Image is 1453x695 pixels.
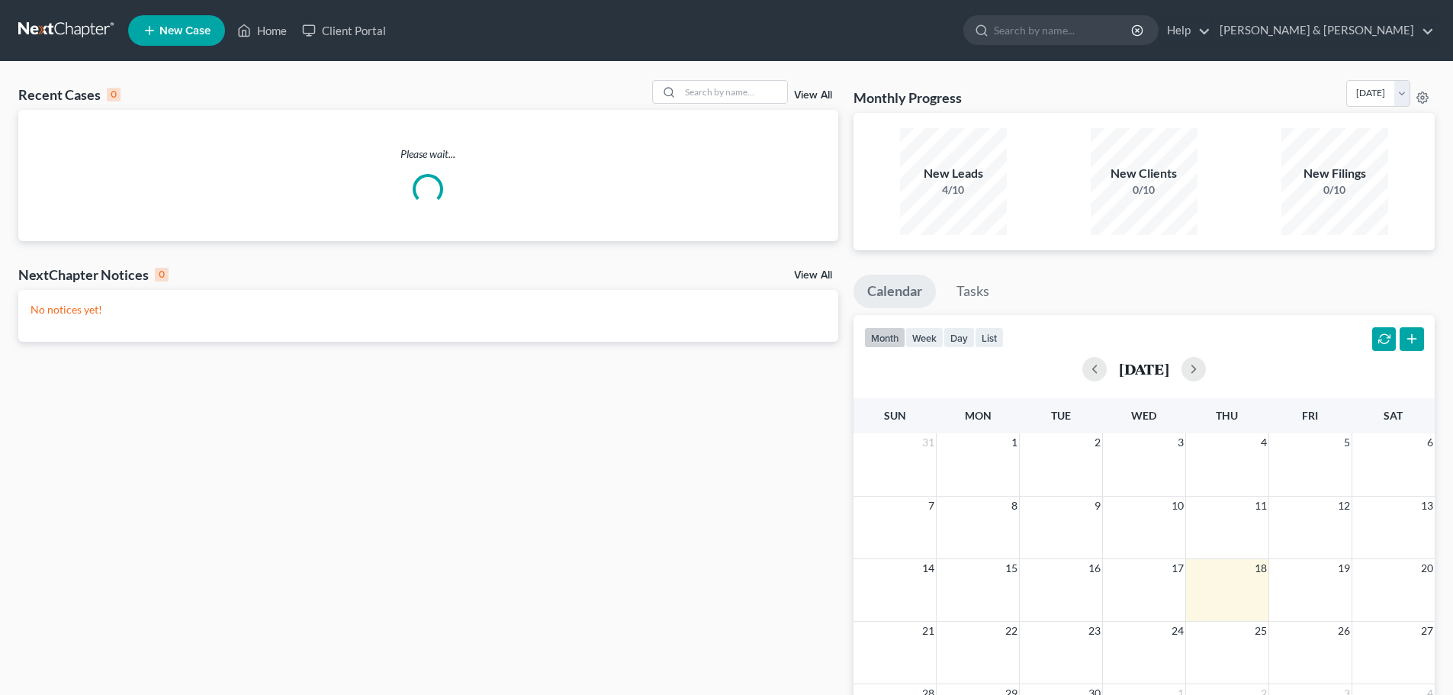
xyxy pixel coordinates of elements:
[18,146,838,162] p: Please wait...
[1170,559,1185,578] span: 17
[294,17,394,44] a: Client Portal
[943,327,975,348] button: day
[905,327,943,348] button: week
[921,433,936,452] span: 31
[853,275,936,308] a: Calendar
[1093,433,1102,452] span: 2
[864,327,905,348] button: month
[1093,497,1102,515] span: 9
[853,88,962,107] h3: Monthly Progress
[18,85,121,104] div: Recent Cases
[1419,622,1435,640] span: 27
[31,302,826,317] p: No notices yet!
[1087,622,1102,640] span: 23
[1212,17,1434,44] a: [PERSON_NAME] & [PERSON_NAME]
[965,409,992,422] span: Mon
[927,497,936,515] span: 7
[1091,182,1197,198] div: 0/10
[900,182,1007,198] div: 4/10
[1119,361,1169,377] h2: [DATE]
[921,559,936,578] span: 14
[159,25,211,37] span: New Case
[1419,497,1435,515] span: 13
[1170,497,1185,515] span: 10
[1170,622,1185,640] span: 24
[155,268,169,282] div: 0
[1281,165,1388,182] div: New Filings
[107,88,121,101] div: 0
[1342,433,1352,452] span: 5
[1253,622,1268,640] span: 25
[794,270,832,281] a: View All
[794,90,832,101] a: View All
[1302,409,1318,422] span: Fri
[921,622,936,640] span: 21
[1336,559,1352,578] span: 19
[18,265,169,284] div: NextChapter Notices
[975,327,1004,348] button: list
[1281,182,1388,198] div: 0/10
[1131,409,1156,422] span: Wed
[230,17,294,44] a: Home
[1336,497,1352,515] span: 12
[1176,433,1185,452] span: 3
[1051,409,1071,422] span: Tue
[1091,165,1197,182] div: New Clients
[1010,497,1019,515] span: 8
[1004,622,1019,640] span: 22
[1419,559,1435,578] span: 20
[680,81,787,103] input: Search by name...
[1159,17,1210,44] a: Help
[1336,622,1352,640] span: 26
[1004,559,1019,578] span: 15
[884,409,906,422] span: Sun
[1087,559,1102,578] span: 16
[1253,559,1268,578] span: 18
[900,165,1007,182] div: New Leads
[1426,433,1435,452] span: 6
[1216,409,1238,422] span: Thu
[1384,409,1403,422] span: Sat
[943,275,1003,308] a: Tasks
[994,16,1133,44] input: Search by name...
[1259,433,1268,452] span: 4
[1010,433,1019,452] span: 1
[1253,497,1268,515] span: 11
